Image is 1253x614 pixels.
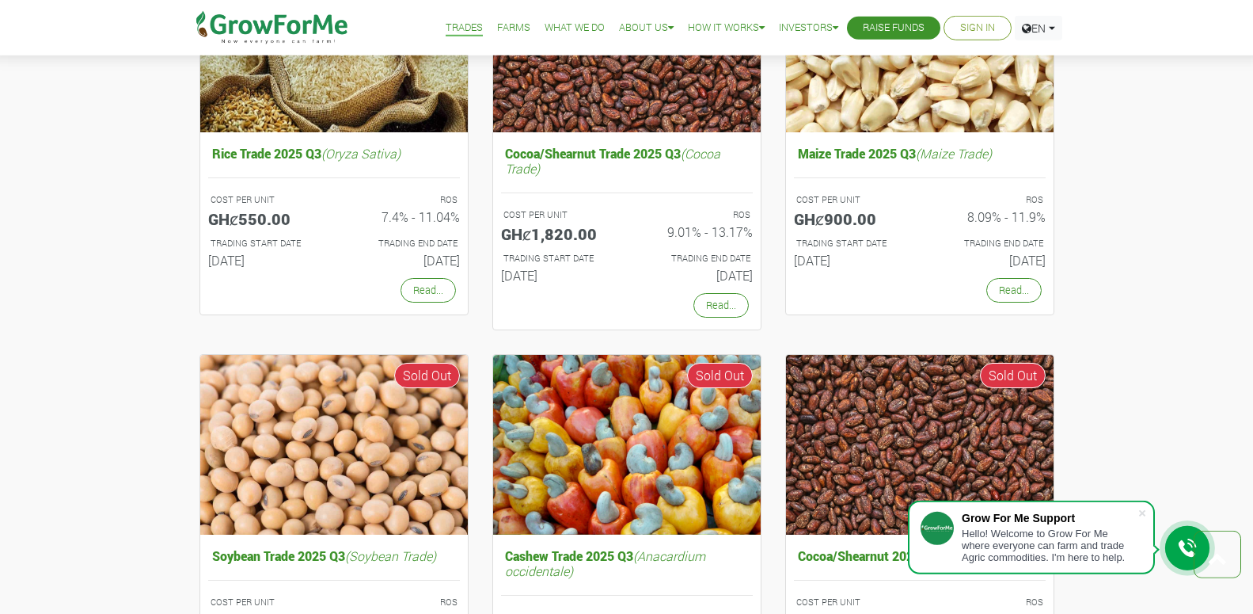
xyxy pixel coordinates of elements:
p: Estimated Trading End Date [934,237,1043,250]
a: Investors [779,20,838,36]
h6: [DATE] [639,268,753,283]
h5: Maize Trade 2025 Q3 [794,142,1046,165]
h6: [DATE] [208,253,322,268]
p: COST PER UNIT [211,596,320,609]
a: Raise Funds [863,20,925,36]
p: Estimated Trading Start Date [796,237,906,250]
p: COST PER UNIT [796,193,906,207]
p: COST PER UNIT [796,596,906,609]
h5: Cocoa/Shearnut Trade 2025 Q3 [501,142,753,180]
a: Read... [401,278,456,303]
i: (Cocoa Trade) [505,145,720,177]
div: Grow For Me Support [962,512,1137,524]
h5: GHȼ1,820.00 [501,224,615,243]
h5: GHȼ900.00 [794,209,908,228]
h6: [DATE] [346,253,460,268]
p: ROS [934,596,1043,609]
h6: [DATE] [501,268,615,283]
span: Sold Out [980,363,1046,388]
a: Maize Trade 2025 Q3(Maize Trade) COST PER UNIT GHȼ900.00 ROS 8.09% - 11.9% TRADING START DATE [DA... [794,142,1046,274]
h6: 8.09% - 11.9% [932,209,1046,224]
p: Estimated Trading End Date [348,237,458,250]
p: COST PER UNIT [211,193,320,207]
h6: 9.01% - 13.17% [639,224,753,239]
p: Estimated Trading Start Date [211,237,320,250]
h5: Cashew Trade 2025 Q3 [501,544,753,582]
i: (Maize Trade) [916,145,992,162]
p: COST PER UNIT [503,208,613,222]
p: ROS [934,193,1043,207]
span: Sold Out [687,363,753,388]
a: Cocoa/Shearnut Trade 2025 Q3(Cocoa Trade) COST PER UNIT GHȼ1,820.00 ROS 9.01% - 13.17% TRADING ST... [501,142,753,289]
a: Rice Trade 2025 Q3(Oryza Sativa) COST PER UNIT GHȼ550.00 ROS 7.4% - 11.04% TRADING START DATE [DA... [208,142,460,274]
img: growforme image [786,355,1054,535]
span: Sold Out [394,363,460,388]
h6: [DATE] [794,253,908,268]
p: ROS [348,596,458,609]
h5: Rice Trade 2025 Q3 [208,142,460,165]
p: Estimated Trading Start Date [503,252,613,265]
a: Sign In [960,20,995,36]
p: Estimated Trading End Date [641,252,750,265]
img: growforme image [493,355,761,535]
h6: [DATE] [932,253,1046,268]
a: About Us [619,20,674,36]
a: Trades [446,20,483,36]
h5: Cocoa/Shearnut 2025 Q2 [794,544,1046,567]
a: Read... [986,278,1042,303]
i: (Oryza Sativa) [321,145,401,162]
p: ROS [641,208,750,222]
a: EN [1015,16,1062,40]
i: (Anacardium occidentale) [505,547,705,579]
i: (Soybean Trade) [345,547,436,564]
img: growforme image [200,355,468,535]
p: ROS [348,193,458,207]
a: Read... [693,293,749,318]
a: What We Do [545,20,605,36]
h5: GHȼ550.00 [208,209,322,228]
a: Farms [497,20,530,36]
div: Hello! Welcome to Grow For Me where everyone can farm and trade Agric commodities. I'm here to help. [962,528,1137,563]
h5: Soybean Trade 2025 Q3 [208,544,460,567]
a: How it Works [688,20,765,36]
h6: 7.4% - 11.04% [346,209,460,224]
